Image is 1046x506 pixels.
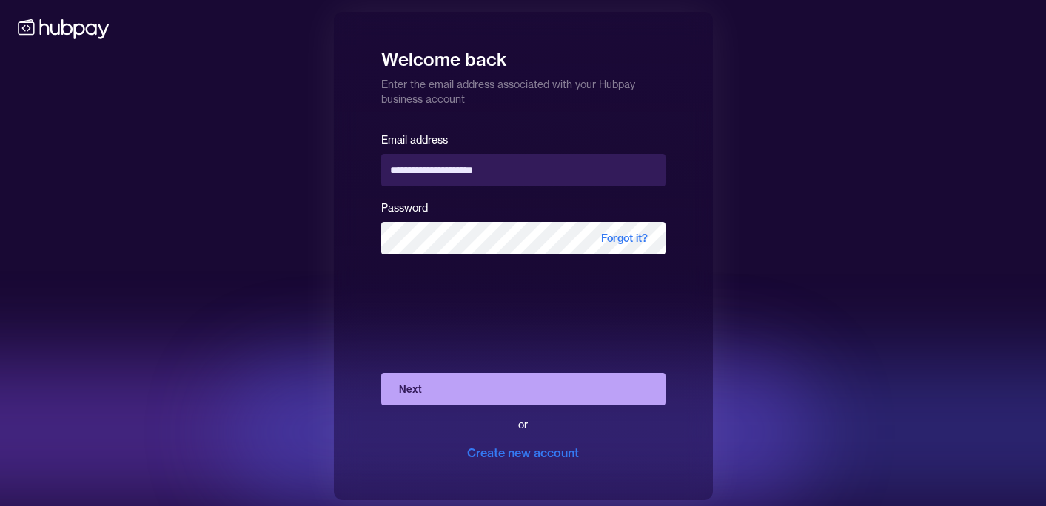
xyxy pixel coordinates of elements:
p: Enter the email address associated with your Hubpay business account [381,71,666,107]
button: Next [381,373,666,405]
h1: Welcome back [381,38,666,71]
span: Forgot it? [583,222,666,254]
label: Email address [381,133,448,146]
div: Create new account [467,444,579,462]
div: or [518,417,528,432]
label: Password [381,201,428,215]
